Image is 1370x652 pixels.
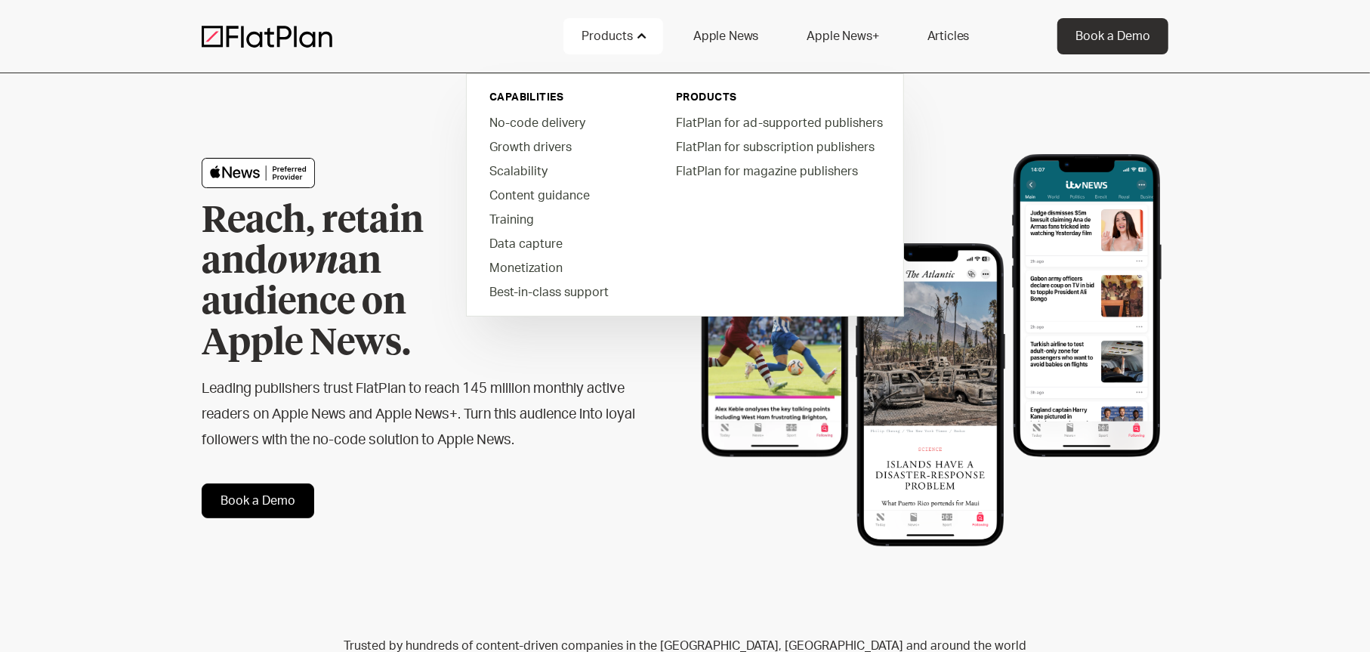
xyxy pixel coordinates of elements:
[664,159,893,183] a: FlatPlan for magazine publishers
[202,484,314,518] a: Book a Demo
[477,280,649,304] a: Best-in-class support
[909,18,988,54] a: Articles
[202,201,511,364] h1: Reach, retain and an audience on Apple News.
[477,134,649,159] a: Growth drivers
[477,255,649,280] a: Monetization
[788,18,896,54] a: Apple News+
[477,110,649,134] a: No-code delivery
[664,110,893,134] a: FlatPlan for ad-supported publishers
[477,159,649,183] a: Scalability
[664,134,893,159] a: FlatPlan for subscription publishers
[477,183,649,207] a: Content guidance
[267,244,338,280] em: own
[202,376,637,453] h2: Leading publishers trust FlatPlan to reach 145 million monthly active readers on Apple News and A...
[477,231,649,255] a: Data capture
[1057,18,1168,54] a: Book a Demo
[676,90,881,105] div: PRODUCTS
[489,90,637,105] div: capabilities
[582,27,633,45] div: Products
[563,18,663,54] div: Products
[675,18,776,54] a: Apple News
[477,207,649,231] a: Training
[466,68,904,317] nav: Products
[1075,27,1150,45] div: Book a Demo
